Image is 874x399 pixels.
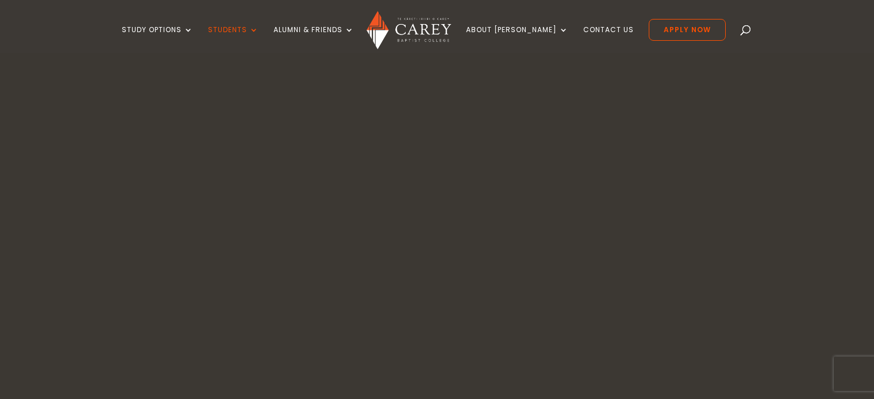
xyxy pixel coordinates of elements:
a: Apply Now [649,19,726,41]
h1: [PERSON_NAME][GEOGRAPHIC_DATA] [222,194,653,361]
a: Alumni & Friends [274,26,354,53]
a: Students [208,26,259,53]
img: Carey Baptist College [367,11,451,49]
a: Study Options [122,26,193,53]
a: About [PERSON_NAME] [466,26,568,53]
a: Contact Us [583,26,634,53]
